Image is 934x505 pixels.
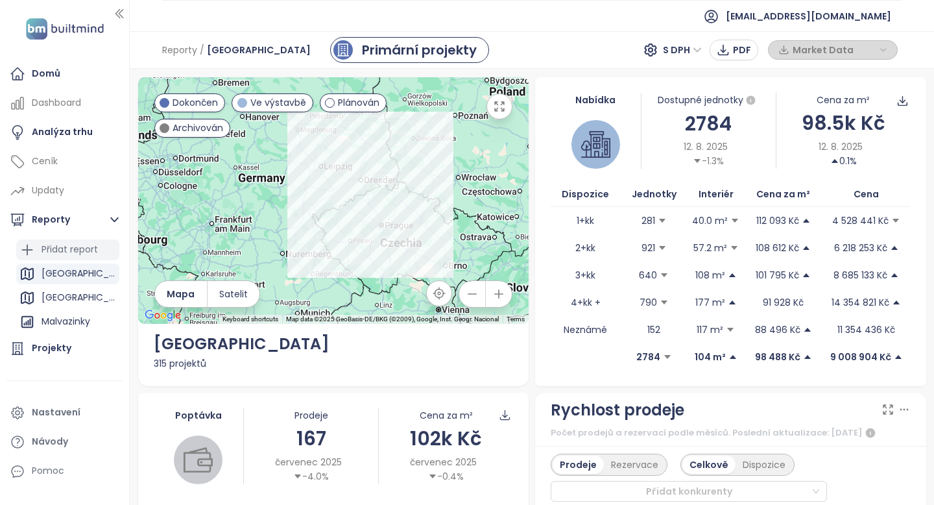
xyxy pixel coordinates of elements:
p: 4 528 441 Kč [832,214,889,228]
a: Projekty [6,336,123,362]
span: PDF [733,43,751,57]
td: 1+kk [551,207,621,234]
button: Keyboard shortcuts [222,315,278,324]
img: house [581,130,610,159]
div: 315 projektů [154,356,514,371]
div: Rezervace [604,456,665,474]
div: [GEOGRAPHIC_DATA] [42,289,116,306]
div: -4.0% [293,469,329,484]
span: caret-up [892,298,901,307]
th: Dispozice [551,182,621,207]
p: 281 [641,214,655,228]
p: 6 218 253 Kč [834,241,887,255]
div: Dashboard [32,95,81,111]
div: Cena za m² [420,408,473,423]
div: 102k Kč [379,423,513,454]
span: Ve výstavbě [250,95,306,110]
div: [GEOGRAPHIC_DATA] [154,332,514,356]
div: 167 [244,423,378,454]
div: 0.1% [830,154,857,168]
span: Satelit [219,287,248,301]
p: 108 m² [695,268,725,282]
th: Cena [822,182,911,207]
div: Cena za m² [817,93,870,107]
span: caret-down [693,156,702,166]
span: Market Data [793,40,876,60]
td: 2+kk [551,234,621,262]
td: 3+kk [551,262,621,289]
a: Open this area in Google Maps (opens a new window) [141,307,184,324]
div: Prodeje [244,408,378,423]
div: [GEOGRAPHIC_DATA] [16,264,119,284]
span: 12. 8. 2025 [684,140,728,154]
button: PDF [710,40,758,60]
div: Dostupné jednotky [641,93,776,108]
div: Rychlost prodeje [551,398,684,423]
span: caret-up [802,243,811,252]
img: Google [141,307,184,324]
div: Prodeje [553,456,604,474]
div: 98.5k Kč [776,108,911,138]
p: 91 928 Kč [763,295,804,310]
span: Reporty [162,38,197,62]
span: S DPH [663,40,702,60]
span: caret-up [890,243,899,252]
button: Satelit [208,281,259,307]
a: Analýza trhu [6,119,123,145]
p: 790 [640,295,657,310]
span: caret-down [660,298,669,307]
p: 88 496 Kč [755,323,800,337]
a: Návody [6,429,123,455]
span: caret-up [890,271,899,280]
div: Primární projekty [362,40,477,60]
p: 9 008 904 Kč [830,350,891,364]
p: 2784 [636,350,660,364]
td: Neznámé [551,316,621,343]
p: 11 354 436 Kč [837,323,895,337]
span: červenec 2025 [275,455,342,469]
span: caret-down [658,243,667,252]
p: 101 795 Kč [756,268,799,282]
span: caret-down [730,216,739,225]
p: 112 093 Kč [756,214,799,228]
p: 40.0 m² [692,214,728,228]
span: / [200,38,204,62]
span: Dokončen [173,95,218,110]
span: caret-down [726,325,735,334]
a: Dashboard [6,90,123,116]
button: Mapa [155,281,207,307]
p: 8 685 133 Kč [833,268,887,282]
div: Malvazinky [16,312,119,332]
div: -0.4% [428,469,464,484]
p: 98 488 Kč [755,350,800,364]
button: Reporty [6,207,123,233]
th: Jednotky [621,182,688,207]
div: Updaty [32,182,64,199]
p: 108 612 Kč [756,241,799,255]
p: 117 m² [697,323,723,337]
span: caret-down [730,243,739,252]
p: 57.2 m² [693,241,727,255]
div: Poptávka [154,408,244,423]
div: Návody [32,434,68,450]
a: Terms [507,315,525,323]
span: Mapa [167,287,195,301]
div: Přidat report [16,240,119,260]
p: 640 [639,268,657,282]
span: caret-up [830,156,839,166]
div: Přidat report [42,241,98,258]
div: 2784 [641,108,776,139]
p: 152 [647,323,660,337]
span: caret-down [663,352,672,362]
div: [GEOGRAPHIC_DATA] [16,288,119,308]
span: caret-up [802,271,811,280]
a: Updaty [6,178,123,204]
span: caret-up [728,271,737,280]
div: Ceník [32,153,58,169]
span: caret-up [803,325,812,334]
p: 104 m² [695,350,726,364]
span: caret-up [894,352,903,362]
div: Nabídka [551,93,641,107]
div: Pomoc [6,458,123,484]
